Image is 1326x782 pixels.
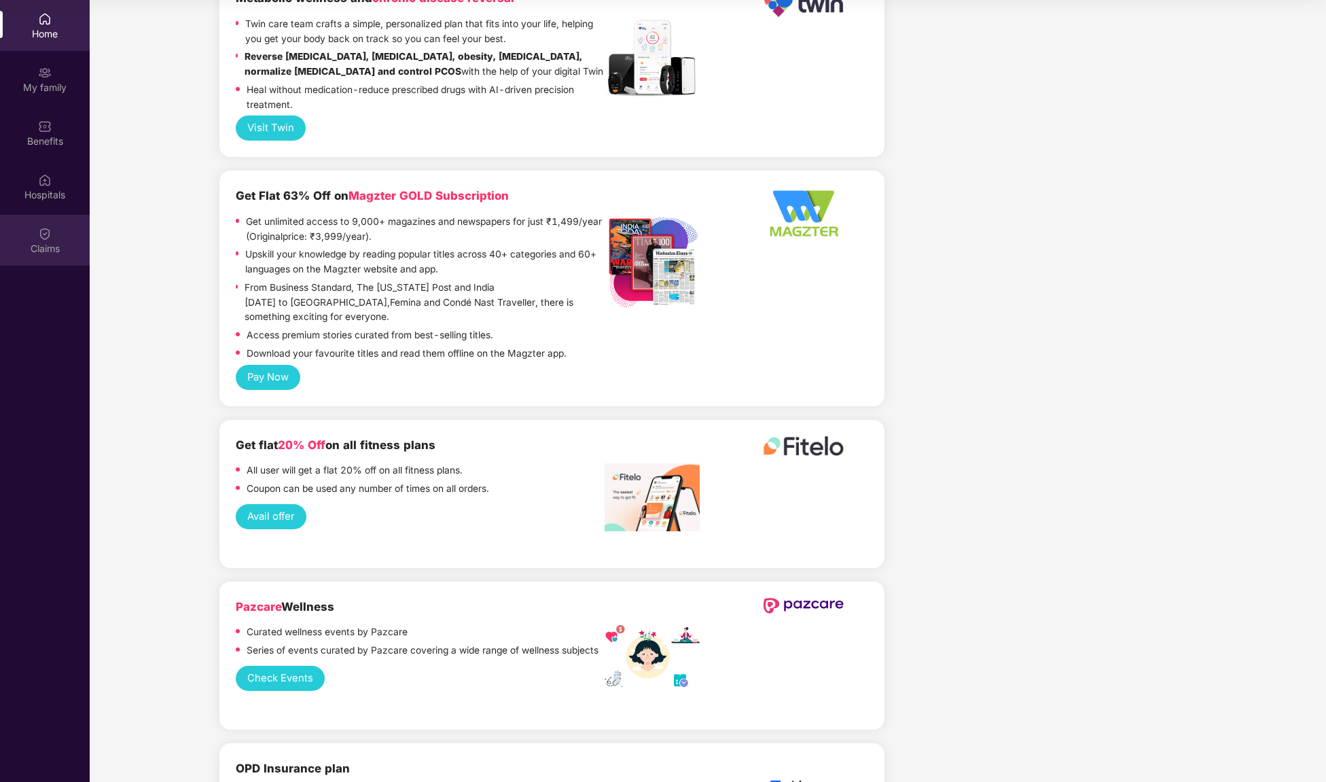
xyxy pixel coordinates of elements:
[236,504,306,529] button: Avail offer
[247,346,567,361] p: Download your favourite titles and read them offline on the Magzter app.
[245,51,582,77] strong: Reverse [MEDICAL_DATA], [MEDICAL_DATA], obesity, [MEDICAL_DATA], normalize [MEDICAL_DATA] and con...
[246,215,605,245] p: Get unlimited access to 9,000+ magazines and newspapers for just ₹1,499/year (Originalprice: ₹3,9...
[236,762,350,775] b: OPD Insurance plan
[236,600,281,614] span: Pazcare
[247,643,598,658] p: Series of events curated by Pazcare covering a wide range of wellness subjects
[605,625,700,690] img: wellness_mobile.png
[236,600,334,614] b: Wellness
[38,66,52,79] img: svg+xml;base64,PHN2ZyB3aWR0aD0iMjAiIGhlaWdodD0iMjAiIHZpZXdCb3g9IjAgMCAyMCAyMCIgZmlsbD0ibm9uZSIgeG...
[605,214,700,309] img: Listing%20Image%20-%20Option%201%20-%20Edited.png
[605,463,700,531] img: image%20fitelo.jpeg
[236,666,325,691] button: Check Events
[278,438,325,452] span: 20% Off
[245,247,605,277] p: Upskill your knowledge by reading popular titles across 40+ categories and 60+ languages on the M...
[245,50,605,79] p: with the help of your digital Twin
[763,598,844,614] img: newPazcareLogo.svg
[763,187,844,240] img: Logo%20-%20Option%202_340x220%20-%20Edited.png
[763,436,844,456] img: fitelo%20logo.png
[247,83,605,113] p: Heal without medication-reduce prescribed drugs with AI-driven precision treatment.
[38,120,52,133] img: svg+xml;base64,PHN2ZyBpZD0iQmVuZWZpdHMiIHhtbG5zPSJodHRwOi8vd3d3LnczLm9yZy8yMDAwL3N2ZyIgd2lkdGg9Ij...
[236,438,435,452] b: Get flat on all fitness plans
[605,16,700,99] img: Header.jpg
[245,281,605,325] p: From Business Standard, The [US_STATE] Post and India [DATE] to [GEOGRAPHIC_DATA],Femina and Cond...
[236,115,306,141] button: Visit Twin
[38,173,52,187] img: svg+xml;base64,PHN2ZyBpZD0iSG9zcGl0YWxzIiB4bWxucz0iaHR0cDovL3d3dy53My5vcmcvMjAwMC9zdmciIHdpZHRoPS...
[247,482,489,497] p: Coupon can be used any number of times on all orders.
[247,625,408,640] p: Curated wellness events by Pazcare
[236,365,300,390] button: Pay Now
[236,189,509,202] b: Get Flat 63% Off on
[247,463,463,478] p: All user will get a flat 20% off on all fitness plans.
[245,17,605,47] p: Twin care team crafts a simple, personalized plan that fits into your life, helping you get your ...
[38,12,52,26] img: svg+xml;base64,PHN2ZyBpZD0iSG9tZSIgeG1sbnM9Imh0dHA6Ly93d3cudzMub3JnLzIwMDAvc3ZnIiB3aWR0aD0iMjAiIG...
[38,227,52,241] img: svg+xml;base64,PHN2ZyBpZD0iQ2xhaW0iIHhtbG5zPSJodHRwOi8vd3d3LnczLm9yZy8yMDAwL3N2ZyIgd2lkdGg9IjIwIi...
[247,328,493,343] p: Access premium stories curated from best-selling titles.
[348,189,509,202] span: Magzter GOLD Subscription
